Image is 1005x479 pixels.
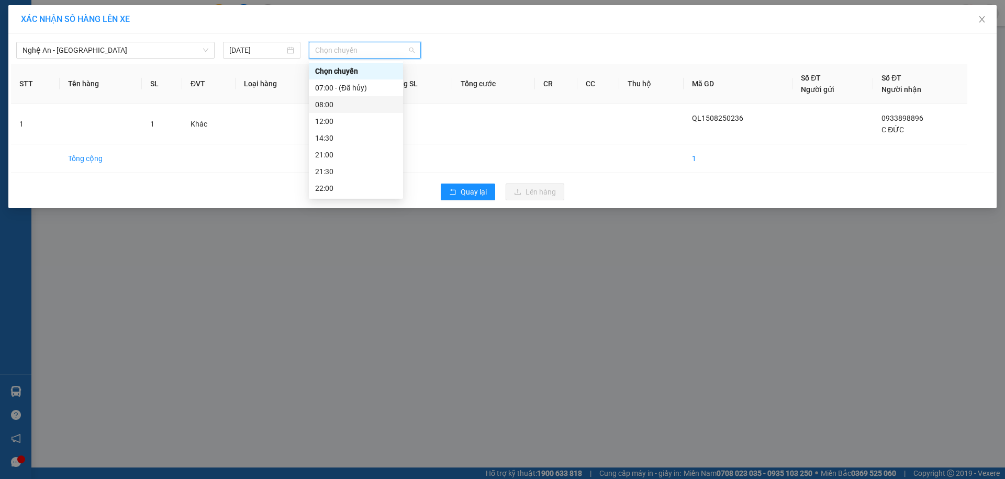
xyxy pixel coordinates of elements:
th: CC [577,64,619,104]
span: XÁC NHẬN SỐ HÀNG LÊN XE [21,14,130,24]
td: Tổng cộng [60,144,142,173]
div: 08:00 [315,99,397,110]
td: Khác [182,104,236,144]
button: uploadLên hàng [506,184,564,200]
span: 1 [150,120,154,128]
div: 22:00 [315,183,397,194]
th: STT [11,64,60,104]
th: Tổng cước [452,64,535,104]
div: 21:30 [315,166,397,177]
th: Tổng SL [383,64,452,104]
input: 15/08/2025 [229,44,285,56]
div: 14:30 [315,132,397,144]
span: Người gửi [801,85,834,94]
th: Loại hàng [236,64,315,104]
span: Người nhận [881,85,921,94]
span: close [978,15,986,24]
div: 07:00 - (Đã hủy) [315,82,397,94]
span: Số ĐT [881,74,901,82]
div: 12:00 [315,116,397,127]
th: Thu hộ [619,64,684,104]
div: Chọn chuyến [309,63,403,79]
button: rollbackQuay lại [441,184,495,200]
div: 21:00 [315,149,397,161]
th: Tên hàng [60,64,142,104]
span: Nghệ An - Hà Nội [23,42,208,58]
th: CR [535,64,577,104]
span: Số ĐT [801,74,821,82]
th: Mã GD [684,64,792,104]
span: QL1508250236 [692,114,743,122]
td: 1 [11,104,60,144]
td: 1 [383,144,452,173]
span: 0933898896 [881,114,923,122]
span: Chọn chuyến [315,42,415,58]
td: 1 [684,144,792,173]
button: Close [967,5,997,35]
span: Quay lại [461,186,487,198]
th: ĐVT [182,64,236,104]
span: C ĐỨC [881,126,904,134]
span: rollback [449,188,456,197]
div: Chọn chuyến [315,65,397,77]
th: SL [142,64,182,104]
